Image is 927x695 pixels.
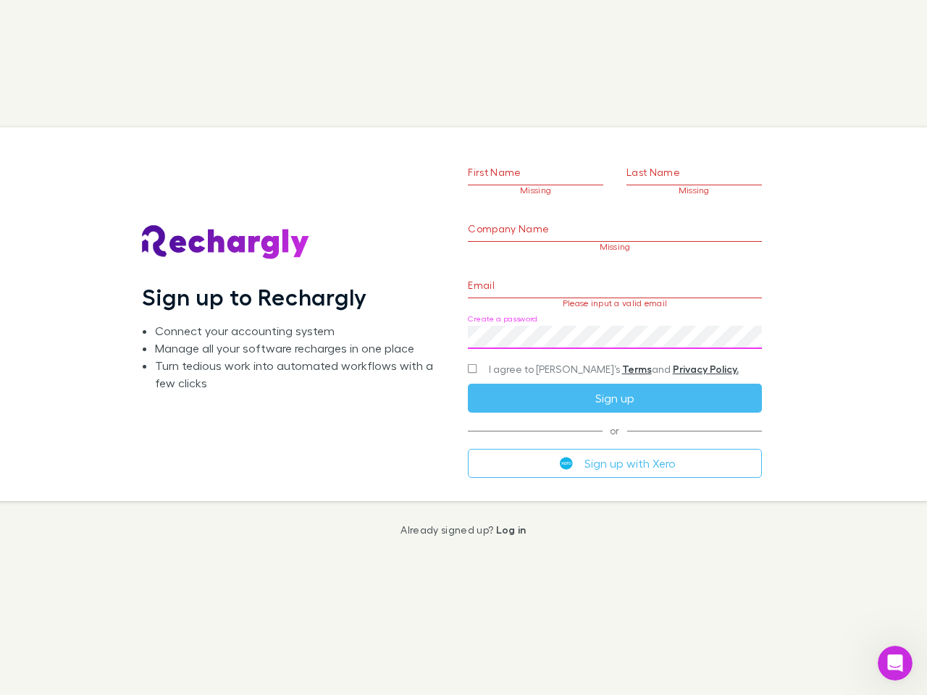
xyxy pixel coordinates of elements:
[468,384,761,413] button: Sign up
[673,363,739,375] a: Privacy Policy.
[468,185,603,195] p: Missing
[468,298,761,308] p: Please input a valid email
[489,362,739,376] span: I agree to [PERSON_NAME]’s and
[622,363,652,375] a: Terms
[878,646,913,681] iframe: Intercom live chat
[560,457,573,470] img: Xero's logo
[155,340,445,357] li: Manage all your software recharges in one place
[626,185,762,195] p: Missing
[468,242,761,252] p: Missing
[142,283,367,311] h1: Sign up to Rechargly
[400,524,526,536] p: Already signed up?
[155,357,445,392] li: Turn tedious work into automated workflows with a few clicks
[142,225,310,260] img: Rechargly's Logo
[468,449,761,478] button: Sign up with Xero
[468,313,537,324] label: Create a password
[468,430,761,431] span: or
[496,523,527,536] a: Log in
[155,322,445,340] li: Connect your accounting system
